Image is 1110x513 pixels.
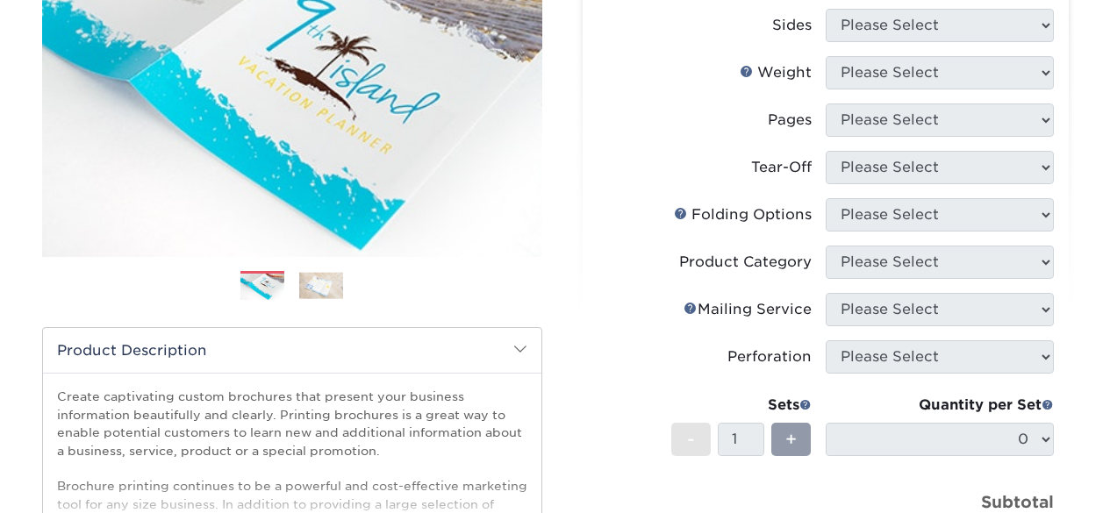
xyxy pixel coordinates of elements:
div: Sets [671,395,812,416]
div: Quantity per Set [826,395,1054,416]
img: Brochures & Flyers 01 [240,272,284,303]
h2: Product Description [43,328,541,373]
div: Perforation [727,346,812,367]
div: Sides [772,15,812,36]
div: Folding Options [674,204,812,225]
div: Weight [740,62,812,83]
span: + [785,426,797,452]
div: Mailing Service [684,299,812,320]
span: - [687,426,695,452]
strong: Subtotal [981,492,1054,511]
div: Tear-Off [751,157,812,178]
div: Product Category [679,252,812,273]
img: Brochures & Flyers 02 [299,272,343,299]
div: Pages [768,110,812,131]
